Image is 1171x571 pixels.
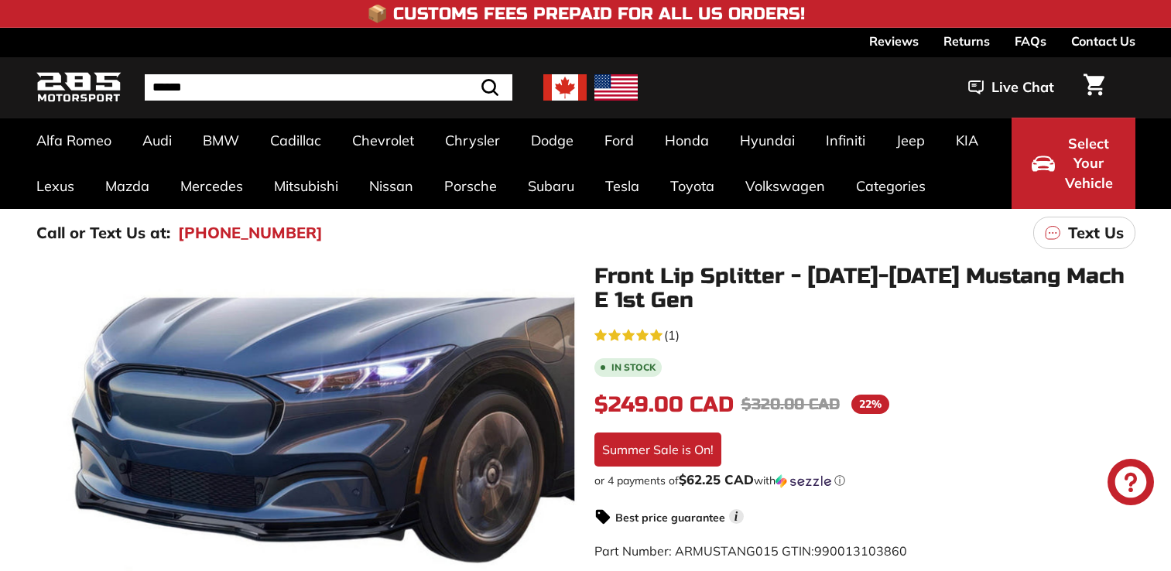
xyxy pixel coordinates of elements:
span: 22% [851,395,889,414]
a: Alfa Romeo [21,118,127,163]
a: Lexus [21,163,90,209]
button: Live Chat [948,68,1074,107]
a: Cart [1074,61,1114,114]
a: Audi [127,118,187,163]
a: Subaru [512,163,590,209]
a: Nissan [354,163,429,209]
a: Honda [649,118,724,163]
a: Chevrolet [337,118,430,163]
a: Infiniti [810,118,881,163]
strong: Best price guarantee [615,511,725,525]
a: Chrysler [430,118,515,163]
a: KIA [940,118,994,163]
a: Ford [589,118,649,163]
span: 990013103860 [814,543,907,559]
span: $320.00 CAD [741,395,840,414]
span: Select Your Vehicle [1063,134,1115,193]
a: [PHONE_NUMBER] [178,221,323,244]
a: Text Us [1033,217,1135,249]
a: Cadillac [255,118,337,163]
img: Sezzle [776,474,831,488]
span: Live Chat [991,77,1054,97]
a: Mazda [90,163,165,209]
a: BMW [187,118,255,163]
inbox-online-store-chat: Shopify online store chat [1103,459,1159,509]
div: or 4 payments of$62.25 CADwithSezzle Click to learn more about Sezzle [594,473,1135,488]
span: Part Number: ARMUSTANG015 GTIN: [594,543,907,559]
a: Reviews [869,28,919,54]
input: Search [145,74,512,101]
b: In stock [611,363,656,372]
a: Dodge [515,118,589,163]
img: Logo_285_Motorsport_areodynamics_components [36,70,122,106]
a: 5.0 rating (1 votes) [594,324,1135,344]
a: FAQs [1015,28,1046,54]
a: Volkswagen [730,163,841,209]
h4: 📦 Customs Fees Prepaid for All US Orders! [367,5,805,23]
p: Call or Text Us at: [36,221,170,244]
div: Summer Sale is On! [594,433,721,467]
button: Select Your Vehicle [1012,118,1135,209]
a: Mitsubishi [259,163,354,209]
a: Toyota [655,163,730,209]
a: Hyundai [724,118,810,163]
div: or 4 payments of with [594,473,1135,488]
a: Jeep [881,118,940,163]
span: i [729,509,744,524]
a: Returns [943,28,990,54]
a: Contact Us [1071,28,1135,54]
a: Mercedes [165,163,259,209]
h1: Front Lip Splitter - [DATE]-[DATE] Mustang Mach E 1st Gen [594,265,1135,313]
a: Tesla [590,163,655,209]
a: Categories [841,163,941,209]
a: Porsche [429,163,512,209]
span: (1) [664,326,680,344]
p: Text Us [1068,221,1124,244]
span: $249.00 CAD [594,391,734,418]
span: $62.25 CAD [679,471,754,487]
